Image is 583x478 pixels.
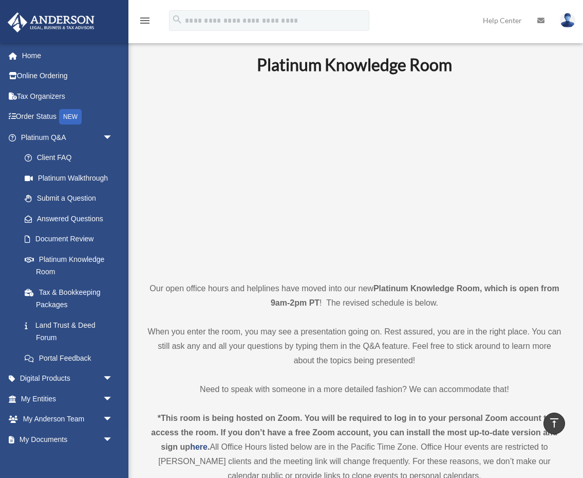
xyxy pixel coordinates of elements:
a: Document Review [14,229,128,250]
a: Platinum Knowledge Room [14,249,123,282]
a: Digital Productsarrow_drop_down [7,368,128,389]
a: Tax & Bookkeeping Packages [14,282,128,315]
i: search [172,14,183,25]
span: arrow_drop_down [103,368,123,390]
a: menu [139,18,151,27]
a: Land Trust & Deed Forum [14,315,128,348]
a: here [190,442,208,451]
a: vertical_align_top [543,413,565,434]
a: Online Ordering [7,66,128,86]
p: Our open office hours and helplines have moved into our new ! The revised schedule is below. [146,281,562,310]
a: Answered Questions [14,208,128,229]
a: Portal Feedback [14,348,128,368]
span: arrow_drop_down [103,127,123,148]
a: Platinum Q&Aarrow_drop_down [7,127,128,148]
iframe: 231110_Toby_KnowledgeRoom [200,88,509,262]
i: vertical_align_top [548,417,560,429]
a: My Documentsarrow_drop_down [7,429,128,450]
p: When you enter the room, you may see a presentation going on. Rest assured, you are in the right ... [146,325,562,368]
img: User Pic [560,13,575,28]
a: My Entitiesarrow_drop_down [7,388,128,409]
a: Submit a Question [14,188,128,209]
span: arrow_drop_down [103,409,123,430]
span: arrow_drop_down [103,429,123,450]
a: Platinum Walkthrough [14,168,128,188]
strong: *This room is being hosted on Zoom. You will be required to log in to your personal Zoom account ... [151,414,557,451]
i: menu [139,14,151,27]
span: arrow_drop_down [103,388,123,410]
strong: . [208,442,210,451]
p: Need to speak with someone in a more detailed fashion? We can accommodate that! [146,382,562,397]
a: My Anderson Teamarrow_drop_down [7,409,128,430]
a: Client FAQ [14,148,128,168]
a: Tax Organizers [7,86,128,107]
img: Anderson Advisors Platinum Portal [5,12,98,32]
b: Platinum Knowledge Room [257,55,452,75]
div: NEW [59,109,82,125]
strong: Platinum Knowledge Room, which is open from 9am-2pm PT [271,284,559,307]
a: Order StatusNEW [7,107,128,128]
a: Home [7,45,128,66]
